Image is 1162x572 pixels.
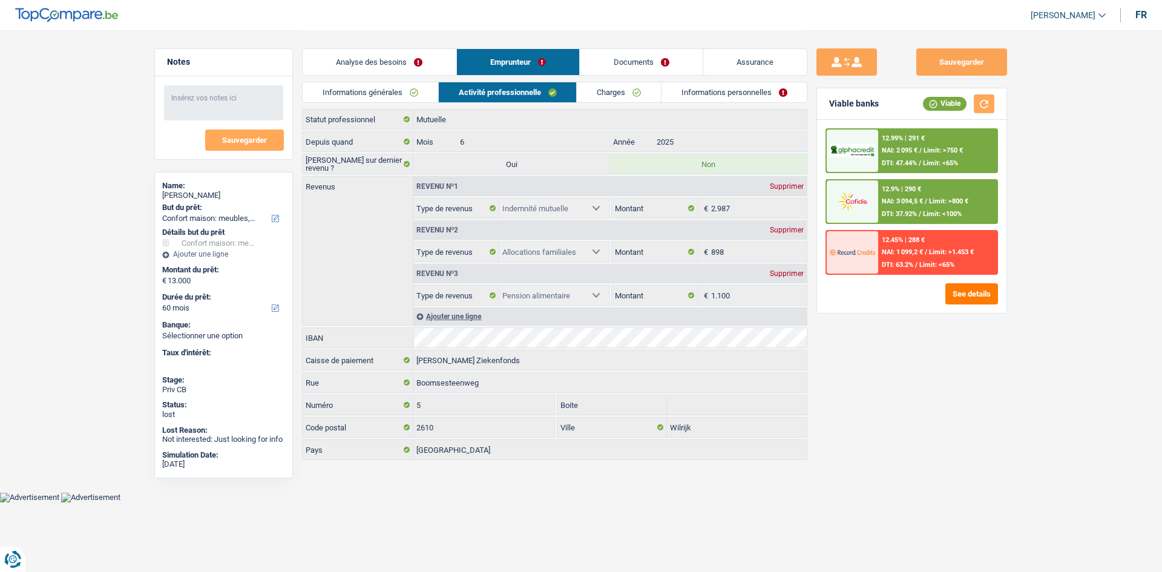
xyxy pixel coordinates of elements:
[703,49,807,75] a: Assurance
[923,210,962,218] span: Limit: <100%
[61,493,120,502] img: Advertisement
[303,328,413,347] label: IBAN
[162,181,285,191] div: Name:
[303,177,413,191] label: Revenus
[303,440,413,459] label: Pays
[162,426,285,435] div: Lost Reason:
[830,190,875,212] img: Cofidis
[162,450,285,460] div: Simulation Date:
[882,210,917,218] span: DTI: 37.92%
[303,82,438,102] a: Informations générales
[919,210,921,218] span: /
[413,270,461,277] div: Revenu nº3
[162,459,285,469] div: [DATE]
[882,146,917,154] span: NAI: 2 095 €
[303,154,413,174] label: [PERSON_NAME] sur dernier revenu ?
[916,48,1007,76] button: Sauvegarder
[882,261,913,269] span: DTI: 63.2%
[919,261,954,269] span: Limit: <65%
[610,154,807,174] label: Non
[698,286,711,305] span: €
[1021,5,1106,25] a: [PERSON_NAME]
[303,110,413,129] label: Statut professionnel
[557,395,668,415] label: Boite
[612,242,698,261] label: Montant
[303,373,413,392] label: Rue
[162,385,285,395] div: Priv CB
[162,375,285,385] div: Stage:
[413,199,499,218] label: Type de revenus
[929,248,974,256] span: Limit: >1.453 €
[162,348,283,358] label: Taux d'intérêt:
[439,82,577,102] a: Activité professionnelle
[610,132,653,151] label: Année
[577,82,661,102] a: Charges
[413,307,807,325] div: Ajouter une ligne
[162,435,285,444] div: Not interested: Just looking for info
[698,199,711,218] span: €
[919,159,921,167] span: /
[413,183,461,190] div: Revenu nº1
[303,350,413,370] label: Caisse de paiement
[303,418,413,437] label: Code postal
[924,146,963,154] span: Limit: >750 €
[303,132,413,151] label: Depuis quand
[413,286,499,305] label: Type de revenus
[580,49,703,75] a: Documents
[162,265,283,275] label: Montant du prêt:
[1135,9,1147,21] div: fr
[882,185,921,193] div: 12.9% | 290 €
[829,99,879,109] div: Viable banks
[413,132,456,151] label: Mois
[303,395,413,415] label: Numéro
[923,97,967,110] div: Viable
[162,250,285,258] div: Ajouter une ligne
[882,197,923,205] span: NAI: 3 094,5 €
[162,203,283,212] label: But du prêt:
[923,159,958,167] span: Limit: <65%
[612,286,698,305] label: Montant
[222,136,267,144] span: Sauvegarder
[167,57,280,67] h5: Notes
[767,270,807,277] div: Supprimer
[15,8,118,22] img: TopCompare Logo
[882,159,917,167] span: DTI: 47.44%
[830,144,875,158] img: AlphaCredit
[929,197,968,205] span: Limit: >800 €
[162,276,166,286] span: €
[162,410,285,419] div: lost
[457,132,610,151] input: MM
[162,400,285,410] div: Status:
[830,241,875,263] img: Record Credits
[882,248,923,256] span: NAI: 1 099,2 €
[945,283,998,304] button: See details
[162,191,285,200] div: [PERSON_NAME]
[413,242,499,261] label: Type de revenus
[1031,10,1095,21] span: [PERSON_NAME]
[413,226,461,234] div: Revenu nº2
[612,199,698,218] label: Montant
[915,261,917,269] span: /
[767,183,807,190] div: Supprimer
[882,236,925,244] div: 12.45% | 288 €
[205,130,284,151] button: Sauvegarder
[654,132,807,151] input: AAAA
[882,134,925,142] div: 12.99% | 291 €
[661,82,807,102] a: Informations personnelles
[767,226,807,234] div: Supprimer
[698,242,711,261] span: €
[303,49,456,75] a: Analyse des besoins
[162,320,283,330] label: Banque:
[919,146,922,154] span: /
[413,154,610,174] label: Oui
[162,292,283,302] label: Durée du prêt:
[925,248,927,256] span: /
[557,418,668,437] label: Ville
[457,49,580,75] a: Emprunteur
[925,197,927,205] span: /
[162,228,285,237] div: Détails but du prêt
